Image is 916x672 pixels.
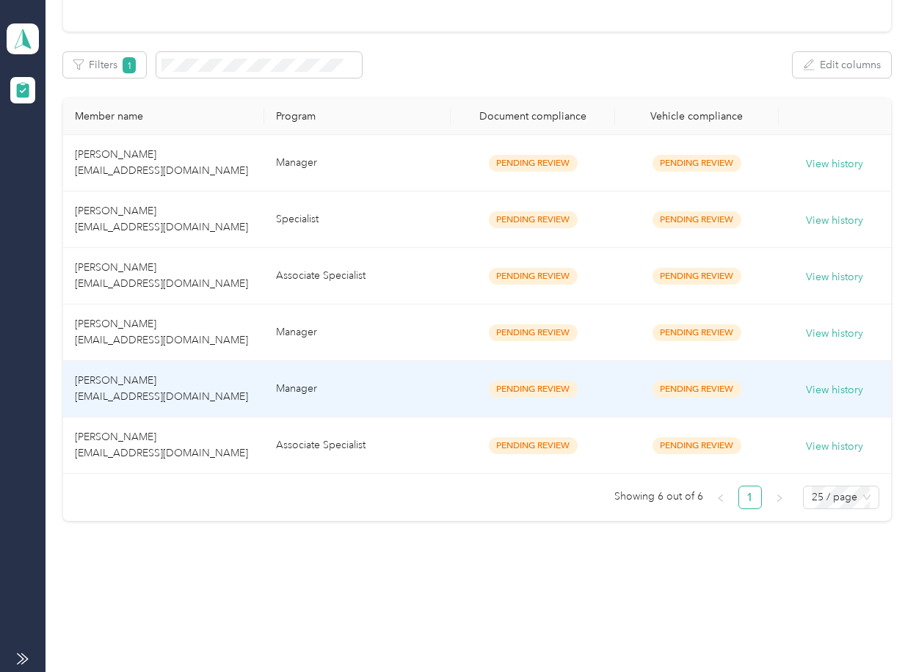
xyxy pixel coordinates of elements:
span: Pending Review [653,381,741,398]
th: Program [264,98,451,135]
button: Filters1 [63,52,146,78]
button: View history [806,382,863,398]
td: Manager [264,304,451,361]
span: Pending Review [489,324,578,341]
button: View history [806,213,863,229]
span: Pending Review [489,381,578,398]
td: Manager [264,361,451,417]
div: Page Size [803,486,879,509]
li: Next Page [768,486,791,509]
button: left [709,486,733,509]
button: View history [806,326,863,342]
span: [PERSON_NAME] [EMAIL_ADDRESS][DOMAIN_NAME] [75,148,248,177]
span: [PERSON_NAME] [EMAIL_ADDRESS][DOMAIN_NAME] [75,374,248,403]
button: View history [806,439,863,455]
span: Pending Review [653,268,741,285]
button: View history [806,156,863,172]
td: Associate Specialist [264,248,451,304]
span: left [716,494,725,503]
div: Vehicle compliance [627,110,767,123]
iframe: Everlance-gr Chat Button Frame [834,590,916,672]
span: 25 / page [812,486,870,508]
span: Pending Review [653,324,741,341]
span: Pending Review [489,437,578,454]
span: [PERSON_NAME] [EMAIL_ADDRESS][DOMAIN_NAME] [75,261,248,290]
span: [PERSON_NAME] [EMAIL_ADDRESS][DOMAIN_NAME] [75,318,248,346]
span: Pending Review [489,211,578,228]
td: Specialist [264,191,451,248]
button: Edit columns [793,52,891,78]
span: 1 [123,57,136,73]
td: Associate Specialist [264,417,451,474]
span: Pending Review [653,211,741,228]
button: right [768,486,791,509]
td: Manager [264,135,451,191]
span: Showing 6 out of 6 [614,486,703,508]
th: Member name [63,98,264,135]
li: Previous Page [709,486,733,509]
span: Pending Review [489,268,578,285]
li: 1 [738,486,762,509]
span: [PERSON_NAME] [EMAIL_ADDRESS][DOMAIN_NAME] [75,431,248,459]
span: Pending Review [653,155,741,172]
span: [PERSON_NAME] [EMAIL_ADDRESS][DOMAIN_NAME] [75,205,248,233]
span: Pending Review [489,155,578,172]
button: View history [806,269,863,285]
span: Pending Review [653,437,741,454]
span: right [775,494,784,503]
a: 1 [739,486,761,508]
div: Document compliance [462,110,603,123]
